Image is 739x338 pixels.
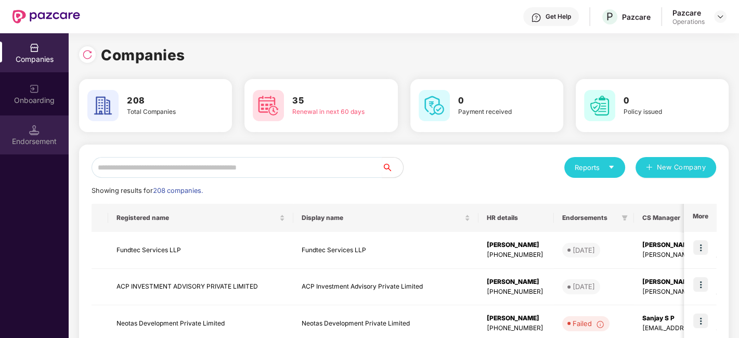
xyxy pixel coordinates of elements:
div: Operations [672,18,705,26]
img: icon [693,240,708,255]
img: svg+xml;base64,PHN2ZyB4bWxucz0iaHR0cDovL3d3dy53My5vcmcvMjAwMC9zdmciIHdpZHRoPSI2MCIgaGVpZ2h0PSI2MC... [584,90,615,121]
h3: 35 [292,94,368,108]
img: svg+xml;base64,PHN2ZyBpZD0iUmVsb2FkLTMyeDMyIiB4bWxucz0iaHR0cDovL3d3dy53My5vcmcvMjAwMC9zdmciIHdpZH... [82,49,93,60]
span: Showing results for [92,187,203,194]
div: Reports [575,162,615,173]
span: P [606,10,613,23]
div: Failed [573,318,604,329]
span: Display name [302,214,462,222]
div: [PHONE_NUMBER] [487,250,546,260]
span: plus [646,164,653,172]
span: 208 companies. [153,187,203,194]
div: [PERSON_NAME] [487,277,546,287]
div: [PHONE_NUMBER] [487,287,546,297]
span: New Company [657,162,706,173]
h3: 0 [458,94,534,108]
img: svg+xml;base64,PHN2ZyB3aWR0aD0iMjAiIGhlaWdodD0iMjAiIHZpZXdCb3g9IjAgMCAyMCAyMCIgZmlsbD0ibm9uZSIgeG... [29,84,40,94]
button: plusNew Company [636,157,716,178]
span: search [382,163,403,172]
th: Registered name [108,204,293,232]
span: filter [619,212,630,224]
img: svg+xml;base64,PHN2ZyB4bWxucz0iaHR0cDovL3d3dy53My5vcmcvMjAwMC9zdmciIHdpZHRoPSI2MCIgaGVpZ2h0PSI2MC... [253,90,284,121]
img: New Pazcare Logo [12,10,80,23]
img: svg+xml;base64,PHN2ZyB4bWxucz0iaHR0cDovL3d3dy53My5vcmcvMjAwMC9zdmciIHdpZHRoPSI2MCIgaGVpZ2h0PSI2MC... [419,90,450,121]
img: icon [693,277,708,292]
img: svg+xml;base64,PHN2ZyBpZD0iRHJvcGRvd24tMzJ4MzIiIHhtbG5zPSJodHRwOi8vd3d3LnczLm9yZy8yMDAwL3N2ZyIgd2... [716,12,724,21]
span: filter [621,215,628,221]
div: Get Help [546,12,571,21]
td: ACP Investment Advisory Private Limited [293,269,478,306]
td: ACP INVESTMENT ADVISORY PRIVATE LIMITED [108,269,293,306]
img: svg+xml;base64,PHN2ZyBpZD0iSGVscC0zMngzMiIgeG1sbnM9Imh0dHA6Ly93d3cudzMub3JnLzIwMDAvc3ZnIiB3aWR0aD... [531,12,541,23]
div: [DATE] [573,281,595,292]
div: Pazcare [672,8,705,18]
div: [DATE] [573,245,595,255]
h1: Companies [101,44,185,67]
div: Pazcare [622,12,651,22]
img: svg+xml;base64,PHN2ZyBpZD0iQ29tcGFuaWVzIiB4bWxucz0iaHR0cDovL3d3dy53My5vcmcvMjAwMC9zdmciIHdpZHRoPS... [29,43,40,53]
img: svg+xml;base64,PHN2ZyB4bWxucz0iaHR0cDovL3d3dy53My5vcmcvMjAwMC9zdmciIHdpZHRoPSI2MCIgaGVpZ2h0PSI2MC... [87,90,119,121]
div: Renewal in next 60 days [292,107,368,117]
div: Payment received [458,107,534,117]
img: svg+xml;base64,PHN2ZyB3aWR0aD0iMTQuNSIgaGVpZ2h0PSIxNC41IiB2aWV3Qm94PSIwIDAgMTYgMTYiIGZpbGw9Im5vbm... [29,125,40,135]
th: Display name [293,204,478,232]
th: HR details [478,204,554,232]
div: Policy issued [624,107,699,117]
span: caret-down [608,164,615,171]
img: icon [693,314,708,328]
td: Fundtec Services LLP [293,232,478,269]
span: Registered name [116,214,277,222]
img: svg+xml;base64,PHN2ZyBpZD0iSW5mb18tXzMyeDMyIiBkYXRhLW5hbWU9IkluZm8gLSAzMngzMiIgeG1sbnM9Imh0dHA6Ly... [596,320,604,329]
h3: 0 [624,94,699,108]
th: More [684,204,716,232]
span: Endorsements [562,214,617,222]
div: Total Companies [127,107,203,117]
div: [PHONE_NUMBER] [487,323,546,333]
div: [PERSON_NAME] [487,314,546,323]
div: [PERSON_NAME] [487,240,546,250]
td: Fundtec Services LLP [108,232,293,269]
h3: 208 [127,94,203,108]
button: search [382,157,404,178]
